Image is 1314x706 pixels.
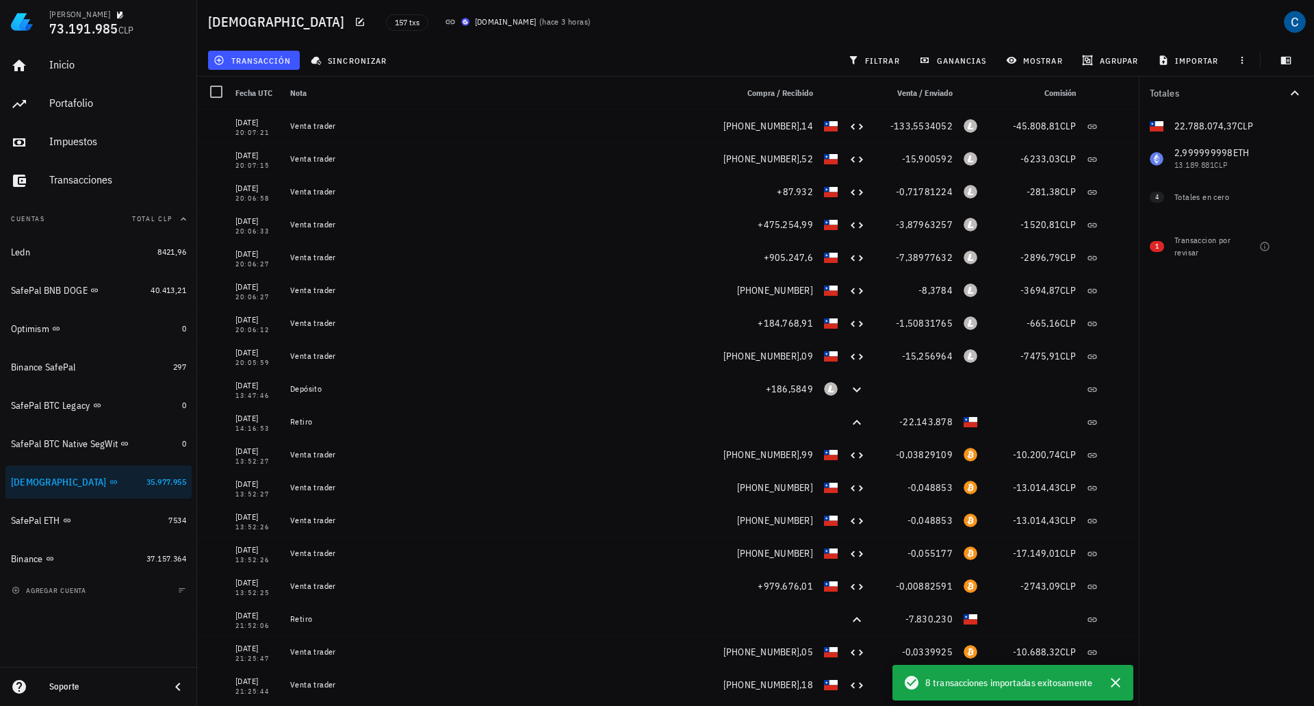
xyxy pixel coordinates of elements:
[290,351,712,362] div: Venta trader
[1155,241,1159,252] span: 1
[235,149,279,162] div: [DATE]
[5,164,192,197] a: Transacciones
[235,327,279,333] div: 20:06:12
[758,317,813,329] span: +184.768,91
[1060,547,1076,559] span: CLP
[235,425,279,432] div: 14:16:53
[824,579,838,593] div: CLP-icon
[235,162,279,169] div: 20:07:15
[1060,449,1076,461] span: CLP
[1060,350,1076,362] span: CLP
[723,153,813,165] span: [PHONE_NUMBER],52
[907,481,953,494] span: -0,048853
[964,645,977,659] div: BTC-icon
[922,55,986,66] span: ganancias
[11,362,76,373] div: Binance SafePal
[290,285,725,296] div: Venta trader
[1139,77,1314,110] button: Totales
[5,274,192,307] a: SafePal BNB DOGE 40.413,21
[964,415,977,429] div: CLP-icon
[737,481,814,494] span: [PHONE_NUMBER]
[1060,481,1076,494] span: CLP
[1060,646,1076,658] span: CLP
[1020,350,1060,362] span: -7475,91
[5,389,192,422] a: SafePal BTC Legacy 0
[5,203,192,236] button: CuentasTotal CLP
[235,491,279,498] div: 13:52:27
[290,121,712,131] div: Venta trader
[235,557,279,564] div: 13:52:26
[5,542,192,575] a: Binance 37.157.364
[395,15,420,30] span: 157 txs
[5,49,192,82] a: Inicio
[1150,88,1287,98] div: Totales
[723,679,813,691] span: [PHONE_NUMBER],18
[851,55,900,66] span: filtrar
[964,349,977,363] div: LTC-icon
[5,351,192,383] a: Binance SafePal 297
[173,362,186,372] span: 297
[49,173,186,186] div: Transacciones
[290,646,712,657] div: Venta trader
[151,285,186,295] span: 40.413,21
[964,546,977,560] div: BTC-icon
[235,543,279,557] div: [DATE]
[1027,317,1061,329] span: -665,16
[290,614,725,625] div: Retiro
[964,152,977,166] div: LTC-icon
[290,186,725,197] div: Venta trader
[964,283,977,297] div: LTC-icon
[290,482,725,493] div: Venta trader
[737,514,814,527] span: [PHONE_NUMBER]
[896,580,953,592] span: -0,00882591
[285,77,731,110] div: Nota
[897,88,953,98] span: Venta / Enviado
[11,515,60,527] div: SafePal ETH
[11,11,33,33] img: LedgiFi
[824,316,838,330] div: CLP-icon
[5,504,192,537] a: SafePal ETH 7534
[118,24,134,36] span: CLP
[208,51,300,70] button: transacción
[235,181,279,195] div: [DATE]
[1284,11,1306,33] div: avatar
[235,675,279,688] div: [DATE]
[918,284,953,297] span: -8,3784
[1027,186,1061,198] span: -281,38
[461,18,469,26] img: BudaPuntoCom
[964,514,977,527] div: BTC-icon
[235,116,279,129] div: [DATE]
[146,477,186,487] span: 35.977.955
[824,514,838,527] div: CLP-icon
[824,283,838,297] div: CLP-icon
[235,510,279,524] div: [DATE]
[1060,284,1076,297] span: CLP
[168,515,186,525] span: 7534
[896,449,953,461] span: -0,03829109
[235,576,279,590] div: [DATE]
[983,77,1081,110] div: Comisión
[539,15,591,29] span: ( )
[1009,55,1063,66] span: mostrar
[182,438,186,449] span: 0
[542,16,588,27] span: hace 3 horas
[1085,55,1138,66] span: agrupar
[290,252,725,263] div: Venta trader
[824,185,838,199] div: CLP-icon
[235,313,279,327] div: [DATE]
[49,135,186,148] div: Impuestos
[1060,514,1076,527] span: CLP
[964,448,977,462] div: BTC-icon
[49,58,186,71] div: Inicio
[216,55,291,66] span: transacción
[1155,192,1159,203] span: 4
[1060,580,1076,592] span: CLP
[5,466,192,499] a: [DEMOGRAPHIC_DATA] 35.977.955
[235,642,279,655] div: [DATE]
[11,400,90,412] div: SafePal BTC Legacy
[1060,317,1076,329] span: CLP
[1013,120,1061,132] span: -45.808,81
[235,346,279,360] div: [DATE]
[182,323,186,333] span: 0
[235,88,272,98] span: Fecha UTC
